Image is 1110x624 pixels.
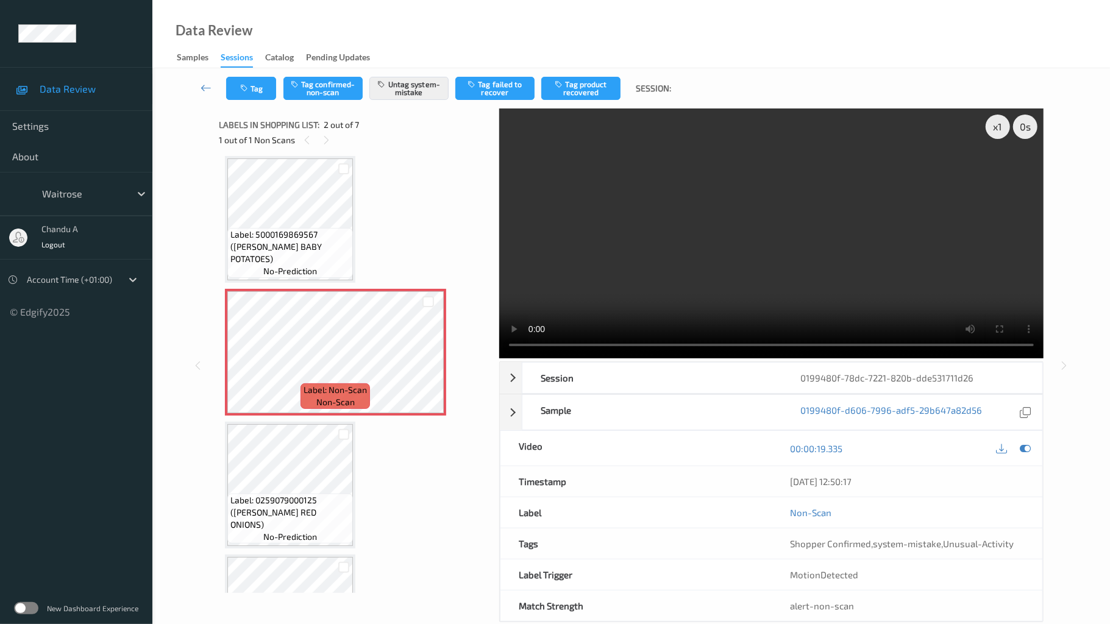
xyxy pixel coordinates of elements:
[790,600,1025,612] div: alert-non-scan
[790,475,1025,487] div: [DATE] 12:50:17
[219,119,319,131] span: Labels in shopping list:
[944,538,1014,549] span: Unusual-Activity
[986,115,1010,139] div: x 1
[177,51,208,66] div: Samples
[221,49,265,68] a: Sessions
[265,49,306,66] a: Catalog
[636,82,671,94] span: Session:
[221,51,253,68] div: Sessions
[500,362,1043,394] div: Session0199480f-78dc-7221-820b-dde531711d26
[176,24,252,37] div: Data Review
[541,77,621,100] button: Tag product recovered
[790,506,831,519] a: Non-Scan
[316,396,355,408] span: non-scan
[283,77,363,100] button: Tag confirmed-non-scan
[306,51,370,66] div: Pending Updates
[500,466,772,497] div: Timestamp
[522,395,783,430] div: Sample
[783,363,1043,393] div: 0199480f-78dc-7221-820b-dde531711d26
[772,559,1043,590] div: MotionDetected
[263,531,317,543] span: no-prediction
[265,51,294,66] div: Catalog
[263,265,317,277] span: no-prediction
[790,442,842,455] a: 00:00:19.335
[455,77,535,100] button: Tag failed to recover
[306,49,382,66] a: Pending Updates
[1013,115,1037,139] div: 0 s
[500,528,772,559] div: Tags
[790,538,1014,549] span: , ,
[230,229,350,265] span: Label: 5000169869567 ([PERSON_NAME] BABY POTATOES)
[369,77,449,100] button: Untag system-mistake
[219,132,491,147] div: 1 out of 1 Non Scans
[500,559,772,590] div: Label Trigger
[500,394,1043,430] div: Sample0199480f-d606-7996-adf5-29b647a82d56
[226,77,276,100] button: Tag
[500,497,772,528] div: Label
[500,431,772,466] div: Video
[801,404,983,420] a: 0199480f-d606-7996-adf5-29b647a82d56
[304,384,367,396] span: Label: Non-Scan
[790,538,871,549] span: Shopper Confirmed
[873,538,942,549] span: system-mistake
[324,119,359,131] span: 2 out of 7
[230,494,350,531] span: Label: 0259079000125 ([PERSON_NAME] RED ONIONS)
[500,590,772,621] div: Match Strength
[522,363,783,393] div: Session
[177,49,221,66] a: Samples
